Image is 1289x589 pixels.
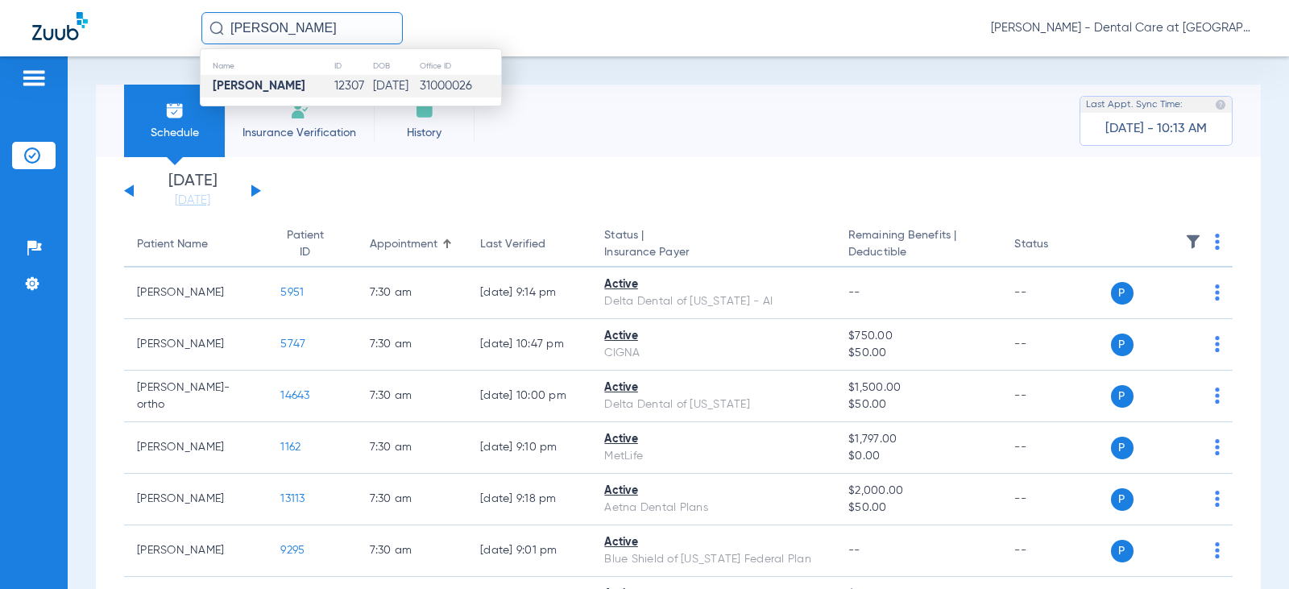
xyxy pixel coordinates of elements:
td: 12307 [334,75,373,97]
input: Search for patients [201,12,403,44]
td: [PERSON_NAME] [124,525,267,577]
th: Office ID [419,57,501,75]
div: Patient Name [137,236,255,253]
td: [PERSON_NAME] [124,319,267,371]
div: Delta Dental of [US_STATE] - AI [604,293,823,310]
img: Zuub Logo [32,12,88,40]
div: Appointment [370,236,437,253]
span: 1162 [280,442,300,453]
span: -- [848,545,860,556]
img: Manual Insurance Verification [290,101,309,120]
div: MetLife [604,448,823,465]
th: Name [201,57,334,75]
img: last sync help info [1215,99,1226,110]
td: [DATE] 10:47 PM [467,319,591,371]
td: -- [1001,474,1110,525]
img: group-dot-blue.svg [1215,439,1220,455]
span: $50.00 [848,345,989,362]
td: [PERSON_NAME] [124,422,267,474]
div: Blue Shield of [US_STATE] Federal Plan [604,551,823,568]
div: Delta Dental of [US_STATE] [604,396,823,413]
td: -- [1001,422,1110,474]
div: Patient ID [280,227,329,261]
td: -- [1001,525,1110,577]
span: $50.00 [848,396,989,413]
span: [PERSON_NAME] - Dental Care at [GEOGRAPHIC_DATA] [991,20,1257,36]
span: $1,500.00 [848,380,989,396]
span: $2,000.00 [848,483,989,500]
th: Status [1001,222,1110,268]
span: Insurance Payer [604,244,823,261]
td: -- [1001,319,1110,371]
th: DOB [372,57,419,75]
span: 5747 [280,338,305,350]
img: group-dot-blue.svg [1215,336,1220,352]
a: [DATE] [144,193,241,209]
span: P [1111,437,1134,459]
span: P [1111,385,1134,408]
td: 7:30 AM [357,525,468,577]
div: CIGNA [604,345,823,362]
div: Last Verified [480,236,545,253]
span: Insurance Verification [237,125,362,141]
span: [DATE] - 10:13 AM [1105,121,1207,137]
span: 14643 [280,390,309,401]
img: filter.svg [1185,234,1201,250]
td: 7:30 AM [357,319,468,371]
td: [PERSON_NAME]-ortho [124,371,267,422]
td: [DATE] 9:14 PM [467,268,591,319]
td: 7:30 AM [357,422,468,474]
span: 9295 [280,545,305,556]
strong: [PERSON_NAME] [213,80,305,92]
div: Appointment [370,236,455,253]
span: $1,797.00 [848,431,989,448]
div: Active [604,276,823,293]
td: 7:30 AM [357,371,468,422]
td: [PERSON_NAME] [124,474,267,525]
img: group-dot-blue.svg [1215,388,1220,404]
span: P [1111,540,1134,562]
span: 13113 [280,493,305,504]
img: Search Icon [209,21,224,35]
td: [DATE] [372,75,419,97]
div: Active [604,328,823,345]
li: [DATE] [144,173,241,209]
img: History [415,101,434,120]
td: -- [1001,371,1110,422]
span: $50.00 [848,500,989,516]
td: [PERSON_NAME] [124,268,267,319]
img: Schedule [165,101,184,120]
span: History [386,125,462,141]
div: Active [604,431,823,448]
span: P [1111,488,1134,511]
th: ID [334,57,373,75]
span: Last Appt. Sync Time: [1086,97,1183,113]
span: -- [848,287,860,298]
td: 7:30 AM [357,268,468,319]
img: group-dot-blue.svg [1215,284,1220,301]
span: $0.00 [848,448,989,465]
td: [DATE] 9:01 PM [467,525,591,577]
th: Status | [591,222,835,268]
span: 5951 [280,287,304,298]
img: group-dot-blue.svg [1215,234,1220,250]
div: Last Verified [480,236,578,253]
td: [DATE] 9:18 PM [467,474,591,525]
div: Active [604,483,823,500]
div: Active [604,380,823,396]
img: group-dot-blue.svg [1215,542,1220,558]
div: Active [604,534,823,551]
img: group-dot-blue.svg [1215,491,1220,507]
td: 7:30 AM [357,474,468,525]
td: [DATE] 9:10 PM [467,422,591,474]
span: $750.00 [848,328,989,345]
td: -- [1001,268,1110,319]
td: [DATE] 10:00 PM [467,371,591,422]
td: 31000026 [419,75,501,97]
th: Remaining Benefits | [835,222,1001,268]
span: P [1111,334,1134,356]
span: Schedule [136,125,213,141]
div: Patient ID [280,227,343,261]
div: Aetna Dental Plans [604,500,823,516]
div: Patient Name [137,236,208,253]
